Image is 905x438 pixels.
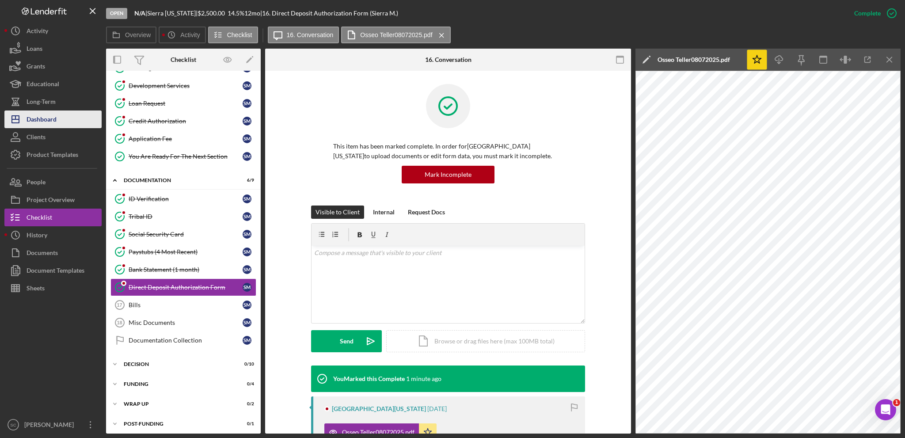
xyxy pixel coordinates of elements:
[341,27,450,43] button: Osseo Teller08072025.pdf
[238,178,254,183] div: 6 / 9
[27,93,56,113] div: Long-Term
[171,56,196,63] div: Checklist
[4,191,102,209] a: Project Overview
[129,195,243,202] div: ID Verification
[4,75,102,93] button: Educational
[658,56,730,63] div: Osseo Teller08072025.pdf
[129,337,243,344] div: Documentation Collection
[124,401,232,407] div: Wrap up
[238,421,254,427] div: 0 / 1
[129,82,243,89] div: Development Services
[110,261,256,278] a: Bank Statement (1 month)SM
[129,319,243,326] div: Misc Documents
[342,429,414,436] div: Osseo Teller08072025.pdf
[27,22,48,42] div: Activity
[333,375,405,382] div: You Marked this Complete
[124,421,232,427] div: Post-Funding
[198,10,228,17] div: $2,500.00
[110,130,256,148] a: Application FeeSM
[238,362,254,367] div: 0 / 10
[129,301,243,309] div: Bills
[243,230,251,239] div: S M
[134,10,147,17] div: |
[129,213,243,220] div: Tribal ID
[845,4,901,22] button: Complete
[243,212,251,221] div: S M
[4,93,102,110] button: Long-Term
[27,173,46,193] div: People
[110,112,256,130] a: Credit AuthorizationSM
[854,4,881,22] div: Complete
[110,296,256,314] a: 17BillsSM
[4,173,102,191] button: People
[311,206,364,219] button: Visible to Client
[27,244,58,264] div: Documents
[4,262,102,279] button: Document Templates
[402,166,494,183] button: Mark Incomplete
[243,134,251,143] div: S M
[243,336,251,345] div: S M
[243,301,251,309] div: S M
[110,243,256,261] a: Paystubs (4 Most Recent)SM
[129,231,243,238] div: Social Security Card
[10,423,16,427] text: SC
[340,330,354,352] div: Send
[117,302,122,308] tspan: 17
[27,57,45,77] div: Grants
[106,8,127,19] div: Open
[129,248,243,255] div: Paystubs (4 Most Recent)
[243,152,251,161] div: S M
[27,75,59,95] div: Educational
[243,81,251,90] div: S M
[4,226,102,244] a: History
[4,128,102,146] button: Clients
[425,166,472,183] div: Mark Incomplete
[4,244,102,262] a: Documents
[243,194,251,203] div: S M
[427,405,447,412] time: 2025-08-08 01:34
[425,56,472,63] div: 16. Conversation
[243,99,251,108] div: S M
[129,153,243,160] div: You Are Ready For The Next Section
[243,265,251,274] div: S M
[27,279,45,299] div: Sheets
[22,416,80,436] div: [PERSON_NAME]
[4,110,102,128] button: Dashboard
[117,320,122,325] tspan: 18
[260,10,398,17] div: | 16. Direct Deposit Authorization Form (Sierra M.)
[243,117,251,126] div: S M
[27,226,47,246] div: History
[227,31,252,38] label: Checklist
[110,208,256,225] a: Tribal IDSM
[4,40,102,57] button: Loans
[4,279,102,297] a: Sheets
[27,209,52,229] div: Checklist
[129,266,243,273] div: Bank Statement (1 month)
[27,262,84,282] div: Document Templates
[124,362,232,367] div: Decision
[4,209,102,226] button: Checklist
[110,278,256,296] a: Direct Deposit Authorization FormSM
[180,31,200,38] label: Activity
[4,146,102,164] button: Product Templates
[243,318,251,327] div: S M
[208,27,258,43] button: Checklist
[243,283,251,292] div: S M
[332,405,426,412] div: [GEOGRAPHIC_DATA][US_STATE]
[316,206,360,219] div: Visible to Client
[4,57,102,75] button: Grants
[110,77,256,95] a: Development ServicesSM
[373,206,395,219] div: Internal
[129,284,243,291] div: Direct Deposit Authorization Form
[129,100,243,107] div: Loan Request
[110,95,256,112] a: Loan RequestSM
